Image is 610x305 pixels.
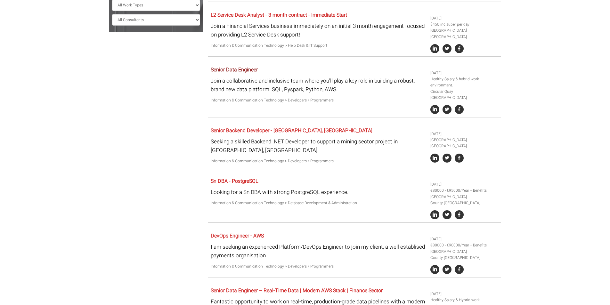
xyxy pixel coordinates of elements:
[430,70,499,76] li: [DATE]
[211,243,426,260] p: I am seeking an experienced Platform/DevOps Engineer to join my client, a well establised payment...
[211,11,347,19] a: L2 Service Desk Analyst - 3 month contract - Immediate Start
[430,249,499,261] li: [GEOGRAPHIC_DATA] County [GEOGRAPHIC_DATA]
[211,177,258,185] a: Sn DBA - PostgreSQL
[430,137,499,149] li: [GEOGRAPHIC_DATA] [GEOGRAPHIC_DATA]
[211,97,426,103] p: Information & Communication Technology > Developers / Programmers
[430,76,499,88] li: Healthy Salary & hybrid work environment.
[430,181,499,188] li: [DATE]
[211,263,426,269] p: Information & Communication Technology > Developers / Programmers
[430,194,499,206] li: [GEOGRAPHIC_DATA] County [GEOGRAPHIC_DATA]
[211,200,426,206] p: Information & Communication Technology > Database Development & Administration
[211,137,426,155] p: Seeking a skilled Backend .NET Developer to support a mining sector project in [GEOGRAPHIC_DATA],...
[430,131,499,137] li: [DATE]
[211,127,372,134] a: Senior Backend Developer - [GEOGRAPHIC_DATA], [GEOGRAPHIC_DATA]
[430,89,499,101] li: Circular Quay [GEOGRAPHIC_DATA]
[211,232,264,240] a: DevOps Engineer - AWS
[211,158,426,164] p: Information & Communication Technology > Developers / Programmers
[430,15,499,21] li: [DATE]
[211,76,426,94] p: Join a collaborative and inclusive team where you'll play a key role in building a robust, brand ...
[430,242,499,248] li: €80000 - €90000/Year + Benefits
[211,43,426,49] p: Information & Communication Technology > Help Desk & IT Support
[211,287,383,294] a: Senior Data Engineer – Real-Time Data | Modern AWS Stack | Finance Sector
[430,188,499,194] li: €80000 - €95000/Year + Benefits
[211,66,258,74] a: Senior Data Engineer
[430,28,499,40] li: [GEOGRAPHIC_DATA] [GEOGRAPHIC_DATA]
[430,236,499,242] li: [DATE]
[430,21,499,28] li: $450 inc super per day
[211,22,426,39] p: Join a Financial Services business immediately on an initial 3 month engagement focused on provid...
[211,188,426,197] p: Looking for a Sn DBA with strong PostgreSQL experience.
[430,291,499,297] li: [DATE]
